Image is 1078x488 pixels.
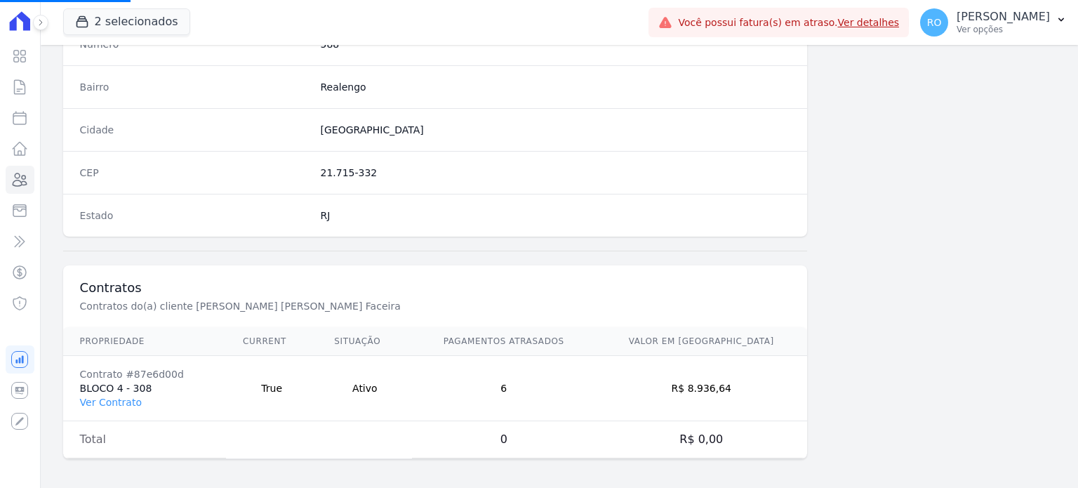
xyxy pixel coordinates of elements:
th: Current [226,327,317,356]
dt: CEP [80,166,310,180]
th: Pagamentos Atrasados [412,327,595,356]
td: Total [63,421,227,459]
th: Propriedade [63,327,227,356]
dt: Cidade [80,123,310,137]
th: Valor em [GEOGRAPHIC_DATA] [595,327,807,356]
td: R$ 8.936,64 [595,356,807,421]
td: 6 [412,356,595,421]
td: R$ 0,00 [595,421,807,459]
dt: Bairro [80,80,310,94]
p: Contratos do(a) cliente [PERSON_NAME] [PERSON_NAME] Faceira [80,299,552,313]
th: Situação [317,327,412,356]
dt: Estado [80,209,310,223]
span: Você possui fatura(s) em atraso. [678,15,899,30]
button: 2 selecionados [63,8,190,35]
dd: 21.715-332 [321,166,791,180]
div: Contrato #87e6d00d [80,367,210,381]
h3: Contratos [80,279,791,296]
dd: RJ [321,209,791,223]
td: True [226,356,317,421]
a: Ver detalhes [838,17,900,28]
td: BLOCO 4 - 308 [63,356,227,421]
td: Ativo [317,356,412,421]
span: RO [927,18,942,27]
dd: Realengo [321,80,791,94]
td: 0 [412,421,595,459]
dd: [GEOGRAPHIC_DATA] [321,123,791,137]
p: [PERSON_NAME] [957,10,1050,24]
button: RO [PERSON_NAME] Ver opções [909,3,1078,42]
a: Ver Contrato [80,397,142,408]
p: Ver opções [957,24,1050,35]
